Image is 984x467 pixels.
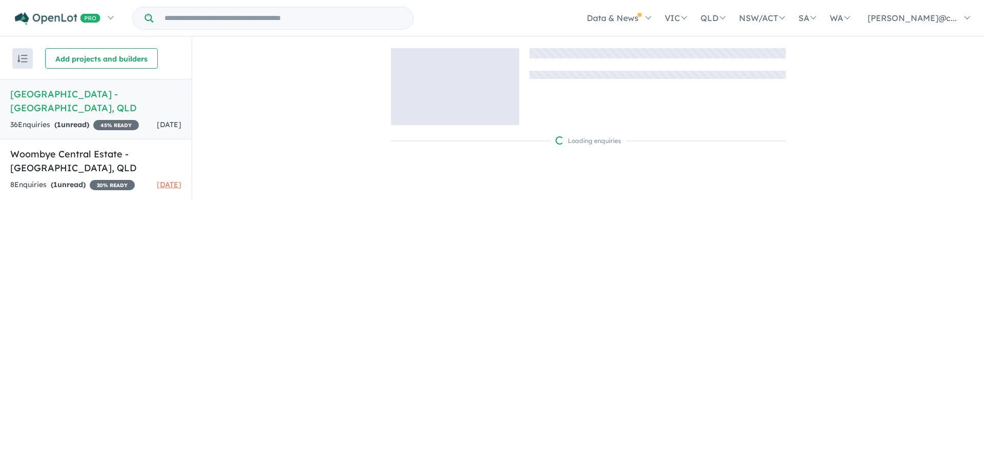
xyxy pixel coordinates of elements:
span: [DATE] [157,180,181,189]
span: 45 % READY [93,120,139,130]
h5: [GEOGRAPHIC_DATA] - [GEOGRAPHIC_DATA] , QLD [10,87,181,115]
input: Try estate name, suburb, builder or developer [155,7,411,29]
img: Openlot PRO Logo White [15,12,100,25]
span: [PERSON_NAME]@c... [868,13,957,23]
div: 36 Enquir ies [10,119,139,131]
strong: ( unread) [51,180,86,189]
strong: ( unread) [54,120,89,129]
span: [DATE] [157,120,181,129]
img: sort.svg [17,55,28,63]
div: Loading enquiries [556,136,621,146]
span: 1 [57,120,61,129]
span: 1 [53,180,57,189]
div: 8 Enquir ies [10,179,135,191]
span: 20 % READY [90,180,135,190]
h5: Woombye Central Estate - [GEOGRAPHIC_DATA] , QLD [10,147,181,175]
button: Add projects and builders [45,48,158,69]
